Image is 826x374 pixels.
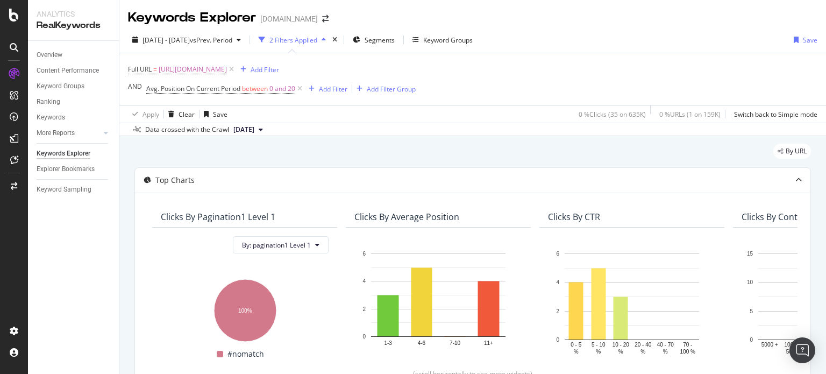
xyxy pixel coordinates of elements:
[618,349,623,355] text: %
[663,349,668,355] text: %
[579,110,646,119] div: 0 % Clicks ( 35 on 635K )
[238,308,252,314] text: 100%
[242,84,268,93] span: between
[803,36,817,45] div: Save
[37,148,90,159] div: Keywords Explorer
[128,81,142,91] button: AND
[747,280,753,286] text: 10
[773,144,811,159] div: legacy label
[640,349,645,355] text: %
[229,123,267,136] button: [DATE]
[680,349,695,355] text: 100 %
[260,13,318,24] div: [DOMAIN_NAME]
[37,164,111,175] a: Explorer Bookmarks
[484,340,493,346] text: 11+
[37,81,84,92] div: Keyword Groups
[145,125,229,135] div: Data crossed with the Crawl
[571,342,581,348] text: 0 - 5
[750,337,753,343] text: 0
[128,105,159,123] button: Apply
[236,63,279,76] button: Add Filter
[37,96,111,108] a: Ranking
[418,340,426,346] text: 4-6
[37,96,60,108] div: Ranking
[37,19,110,32] div: RealKeywords
[362,251,366,257] text: 6
[200,105,227,123] button: Save
[354,248,522,352] svg: A chart.
[408,31,477,48] button: Keyword Groups
[164,105,195,123] button: Clear
[37,164,95,175] div: Explorer Bookmarks
[146,84,240,93] span: Avg. Position On Current Period
[635,342,652,348] text: 20 - 40
[37,50,111,61] a: Overview
[159,62,227,77] span: [URL][DOMAIN_NAME]
[657,342,674,348] text: 40 - 70
[37,148,111,159] a: Keywords Explorer
[37,184,91,195] div: Keyword Sampling
[362,279,366,285] text: 4
[659,110,721,119] div: 0 % URLs ( 1 on 159K )
[155,175,195,186] div: Top Charts
[362,306,366,312] text: 2
[233,236,329,253] button: By: pagination1 Level 1
[786,349,799,355] text: 5000
[556,251,559,257] text: 6
[37,65,111,76] a: Content Performance
[37,112,65,123] div: Keywords
[128,65,152,74] span: Full URL
[352,82,416,95] button: Add Filter Group
[37,9,110,19] div: Analytics
[596,349,601,355] text: %
[161,274,329,343] svg: A chart.
[143,110,159,119] div: Apply
[354,211,459,222] div: Clicks By Average Position
[143,36,190,45] span: [DATE] - [DATE]
[322,15,329,23] div: arrow-right-arrow-left
[384,340,392,346] text: 1-3
[227,348,264,361] span: #nomatch
[613,342,630,348] text: 10 - 20
[128,9,256,27] div: Keywords Explorer
[750,308,753,314] text: 5
[153,65,157,74] span: =
[251,65,279,74] div: Add Filter
[37,50,62,61] div: Overview
[761,342,778,348] text: 5000 +
[789,31,817,48] button: Save
[254,31,330,48] button: 2 Filters Applied
[367,84,416,94] div: Add Filter Group
[450,340,460,346] text: 7-10
[683,342,692,348] text: 70 -
[37,112,111,123] a: Keywords
[556,337,559,343] text: 0
[574,349,579,355] text: %
[37,81,111,92] a: Keyword Groups
[348,31,399,48] button: Segments
[548,248,716,356] svg: A chart.
[548,211,600,222] div: Clicks By CTR
[179,110,195,119] div: Clear
[330,34,339,45] div: times
[161,211,275,222] div: Clicks By pagination1 Level 1
[269,81,295,96] span: 0 and 20
[37,128,75,139] div: More Reports
[37,128,101,139] a: More Reports
[242,241,311,250] span: By: pagination1 Level 1
[786,148,807,154] span: By URL
[592,342,606,348] text: 5 - 10
[37,65,99,76] div: Content Performance
[747,251,753,257] text: 15
[362,334,366,340] text: 0
[730,105,817,123] button: Switch back to Simple mode
[213,110,227,119] div: Save
[789,337,815,363] div: Open Intercom Messenger
[233,125,254,135] span: 2025 Aug. 16th
[304,82,347,95] button: Add Filter
[556,308,559,314] text: 2
[556,280,559,286] text: 4
[319,84,347,94] div: Add Filter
